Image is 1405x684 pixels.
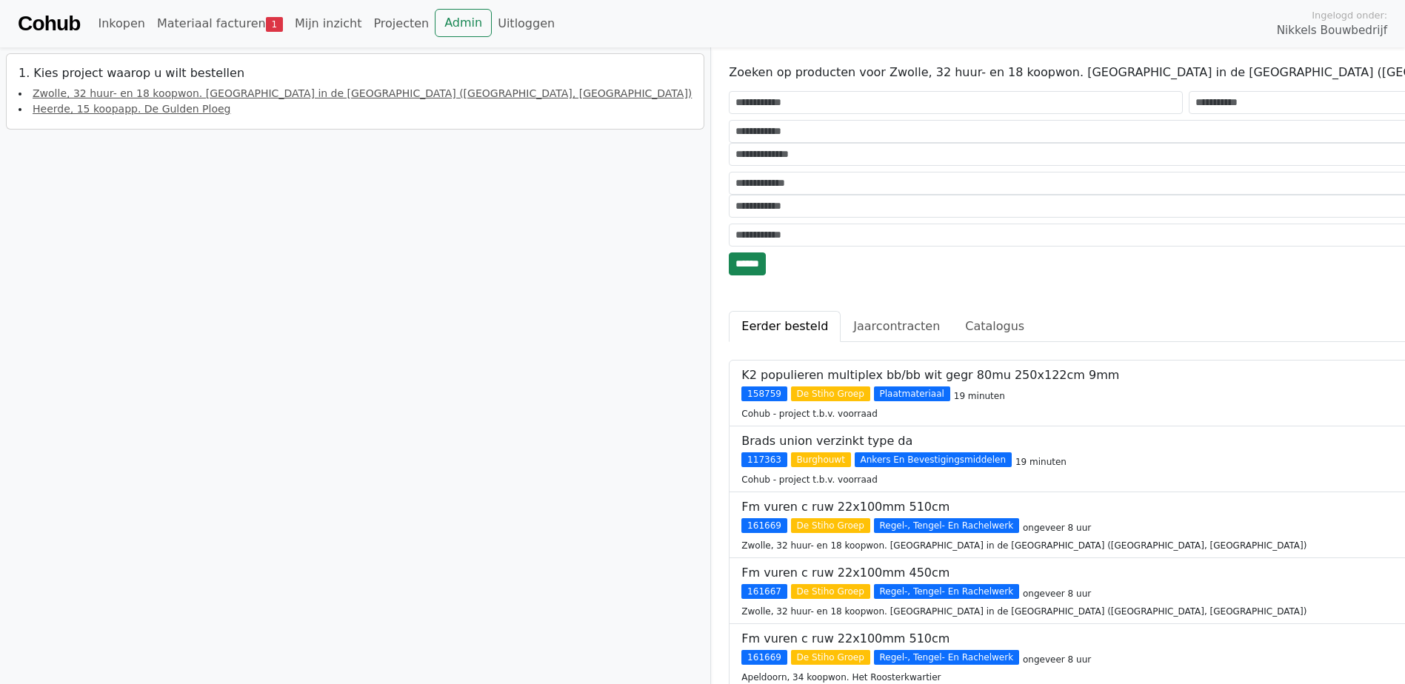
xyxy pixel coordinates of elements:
[874,584,1019,599] div: Regel-, Tengel- En Rachelwerk
[435,9,492,37] a: Admin
[741,518,787,533] div: 161669
[19,66,692,80] h6: 1. Kies project waarop u wilt bestellen
[791,386,870,401] div: De Stiho Groep
[729,311,841,342] a: Eerder besteld
[741,650,787,665] div: 161669
[151,9,289,38] a: Materiaal facturen1
[855,452,1012,467] div: Ankers En Bevestigingsmiddelen
[92,9,150,38] a: Inkopen
[1015,457,1067,467] sub: 19 minuten
[18,6,80,41] a: Cohub
[1023,523,1091,533] sub: ongeveer 8 uur
[791,584,870,599] div: De Stiho Groep
[1312,8,1387,22] span: Ingelogd onder:
[741,409,878,419] sub: Cohub - project t.b.v. voorraad
[1023,654,1091,665] sub: ongeveer 8 uur
[791,650,870,665] div: De Stiho Groep
[33,87,692,99] a: Zwolle, 32 huur- en 18 koopwon. [GEOGRAPHIC_DATA] in de [GEOGRAPHIC_DATA] ([GEOGRAPHIC_DATA], [GE...
[954,391,1005,401] sub: 19 minuten
[952,311,1037,342] a: Catalogus
[741,386,787,401] div: 158759
[741,606,1306,617] sub: Zwolle, 32 huur- en 18 koopwon. [GEOGRAPHIC_DATA] in de [GEOGRAPHIC_DATA] ([GEOGRAPHIC_DATA], [GE...
[874,518,1019,533] div: Regel-, Tengel- En Rachelwerk
[367,9,435,38] a: Projecten
[874,650,1019,665] div: Regel-, Tengel- En Rachelwerk
[741,584,787,599] div: 161667
[289,9,368,38] a: Mijn inzicht
[266,17,283,32] span: 1
[741,452,787,467] div: 117363
[741,672,941,683] sub: Apeldoorn, 34 koopwon. Het Roosterkwartier
[741,540,1306,551] sub: Zwolle, 32 huur- en 18 koopwon. [GEOGRAPHIC_DATA] in de [GEOGRAPHIC_DATA] ([GEOGRAPHIC_DATA], [GE...
[874,386,950,401] div: Plaatmateriaal
[841,311,952,342] a: Jaarcontracten
[33,103,230,115] a: Heerde, 15 koopapp. De Gulden Ploeg
[1277,22,1387,39] span: Nikkels Bouwbedrijf
[791,518,870,533] div: De Stiho Groep
[741,475,878,485] sub: Cohub - project t.b.v. voorraad
[791,452,851,467] div: Burghouwt
[1023,589,1091,599] sub: ongeveer 8 uur
[492,9,561,38] a: Uitloggen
